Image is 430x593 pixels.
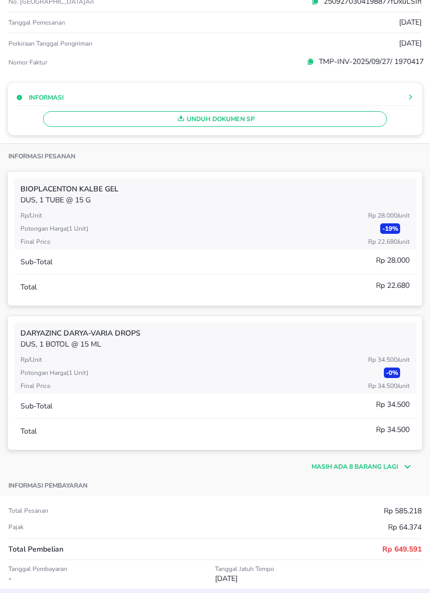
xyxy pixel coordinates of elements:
p: Rp 64.374 [388,522,422,533]
p: Tanggal Jatuh Tempo [215,565,422,573]
p: Informasi pembayaran [8,481,88,490]
p: Total pesanan [8,506,48,515]
p: Rp 34.500 [368,381,410,391]
p: DARYAZINC Darya-Varia DROPS [20,328,410,339]
p: Total [20,282,37,293]
p: Rp 28.000 [368,211,410,220]
p: Potongan harga ( 1 Unit ) [20,368,89,378]
span: Unduh Dokumen SP [48,112,382,126]
p: Rp 649.591 [382,544,422,555]
p: Final Price [20,381,50,391]
button: Unduh Dokumen SP [43,111,387,127]
p: TMP-INV-2025/09/27/ 1970417 [314,56,424,67]
p: Rp/Unit [20,211,42,220]
p: Potongan harga ( 1 Unit ) [20,224,89,233]
p: Informasi [29,93,63,102]
p: - [8,573,215,584]
span: / Unit [397,355,410,364]
p: Rp 22.680 [368,237,410,246]
span: / Unit [397,211,410,220]
p: - 19 % [380,223,400,234]
p: Nomor faktur [8,58,146,67]
p: Sub-Total [20,256,52,267]
p: Rp 585.218 [384,505,422,516]
p: Rp 22.680 [376,280,410,291]
span: / Unit [397,382,410,390]
p: Rp 34.500 [368,355,410,364]
p: Rp 34.500 [376,399,410,410]
p: Pajak [8,523,24,531]
p: [DATE] [399,17,422,28]
p: Masih ada 8 barang lagi [311,462,398,471]
p: Final Price [20,237,50,246]
p: Tanggal pemesanan [8,18,65,27]
p: Total [20,426,37,437]
p: [DATE] [399,38,422,49]
p: - 0 % [384,368,400,378]
p: BIOPLACENTON Kalbe GEL [20,184,410,195]
p: Sub-Total [20,401,52,412]
button: Informasi [16,93,63,102]
p: Rp 28.000 [376,255,410,266]
p: DUS, 1 BOTOL @ 15 ML [20,339,410,350]
p: Perkiraan Tanggal Pengiriman [8,39,92,48]
p: Total Pembelian [8,544,63,555]
span: / Unit [397,238,410,246]
p: DUS, 1 TUBE @ 15 G [20,195,410,206]
p: Informasi Pesanan [8,152,76,160]
p: Tanggal Pembayaran [8,565,215,573]
p: Rp/Unit [20,355,42,364]
p: Rp 34.500 [376,424,410,435]
p: [DATE] [215,573,422,584]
